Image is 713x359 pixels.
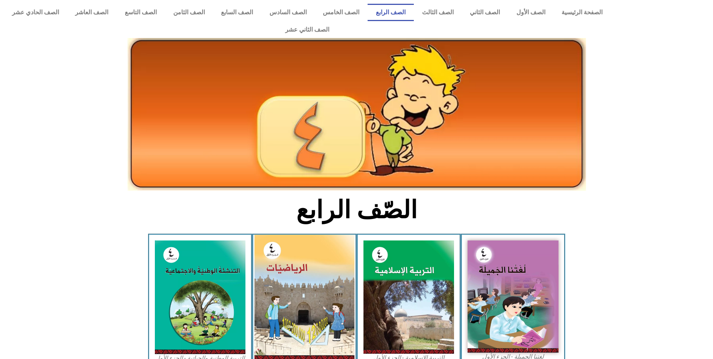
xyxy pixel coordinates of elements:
[4,4,67,21] a: الصف الحادي عشر
[554,4,611,21] a: الصفحة الرئيسية
[117,4,165,21] a: الصف التاسع
[67,4,117,21] a: الصف العاشر
[232,195,481,225] h2: الصّف الرابع
[462,4,508,21] a: الصف الثاني
[508,4,554,21] a: الصف الأول
[213,4,261,21] a: الصف السابع
[4,21,611,38] a: الصف الثاني عشر
[315,4,368,21] a: الصف الخامس
[165,4,213,21] a: الصف الثامن
[261,4,315,21] a: الصف السادس
[368,4,414,21] a: الصف الرابع
[414,4,462,21] a: الصف الثالث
